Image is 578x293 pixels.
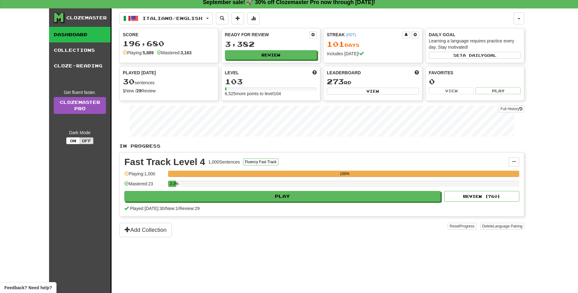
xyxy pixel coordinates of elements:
div: Includes [DATE]! [327,51,419,57]
button: Off [80,137,93,144]
div: Day s [327,40,419,48]
div: Clozemaster [66,15,107,21]
span: Played [DATE] [123,70,156,76]
a: (PDT) [346,33,356,37]
div: Ready for Review [225,32,310,38]
div: 100% [170,171,519,177]
div: Score [123,32,215,38]
div: Get fluent faster. [54,89,106,95]
span: Progress [460,224,475,228]
a: Dashboard [49,27,111,42]
div: New / Review [123,88,215,94]
span: / [164,206,166,211]
button: Review (760) [444,191,519,202]
button: Add Collection [119,223,172,237]
button: Play [124,191,441,202]
div: Daily Goal [429,32,521,38]
button: DeleteLanguage Pairing [480,223,524,230]
div: sentences [123,78,215,86]
span: Italiano / English [142,16,202,21]
div: Playing: [123,50,154,56]
span: Review: 29 [179,206,200,211]
button: View [429,87,474,94]
button: Add sentence to collection [232,12,244,24]
button: Search sentences [216,12,228,24]
div: Learning a language requires practice every day. Stay motivated! [429,38,521,50]
strong: 1 [123,88,125,93]
button: Full History [499,105,524,112]
span: New: 1 [166,206,178,211]
strong: 5,889 [143,50,154,55]
a: ClozemasterPro [54,97,106,114]
div: Streak [327,32,402,38]
div: 3,382 [225,40,317,48]
p: In Progress [119,143,524,149]
span: 101 [327,40,345,48]
span: 30 [123,77,135,86]
div: rd [327,78,419,86]
span: Score more points to level up [312,70,317,76]
span: Level [225,70,239,76]
span: Played [DATE]: 30 [130,206,164,211]
button: Fluency Fast Track [243,159,278,165]
div: 103 [225,78,317,85]
span: 273 [327,77,344,86]
button: View [327,88,419,95]
div: 6,525 more points to level 104 [225,90,317,97]
div: 196,680 [123,40,215,47]
button: Play [476,87,521,94]
button: Italiano/English [119,12,213,24]
div: Favorites [429,70,521,76]
button: Seta dailygoal [429,52,521,59]
div: Dark Mode [54,129,106,136]
span: / [178,206,179,211]
span: Open feedback widget [4,285,52,291]
a: Collections [49,42,111,58]
button: On [66,137,80,144]
span: Leaderboard [327,70,361,76]
div: 1,000 Sentences [208,159,240,165]
button: More stats [247,12,260,24]
div: 0 [429,78,521,85]
strong: 29 [137,88,142,93]
strong: 3,163 [181,50,192,55]
div: Playing: 1,000 [124,171,165,181]
span: Language Pairing [493,224,522,228]
span: a daily [463,53,484,57]
button: Review [225,50,317,60]
div: Mastered: 23 [124,181,165,191]
div: Fast Track Level 4 [124,157,205,167]
div: 2.3% [170,181,176,187]
a: Cloze-Reading [49,58,111,74]
span: This week in points, UTC [415,70,419,76]
button: ResetProgress [448,223,476,230]
div: Mastered: [157,50,192,56]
